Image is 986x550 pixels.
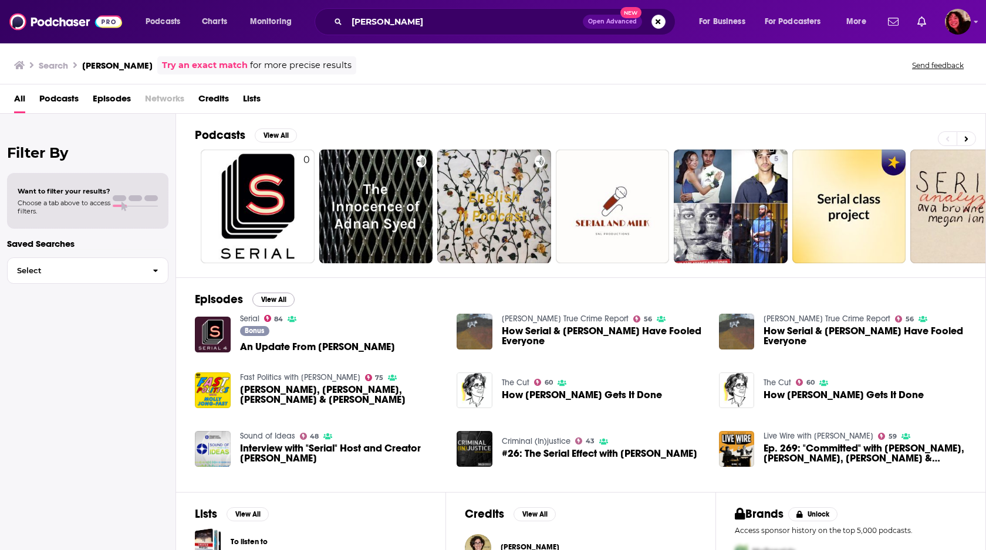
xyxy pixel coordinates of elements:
span: 5 [774,154,778,165]
img: Podchaser - Follow, Share and Rate Podcasts [9,11,122,33]
span: How [PERSON_NAME] Gets It Done [764,390,924,400]
img: #26: The Serial Effect with Sarah Koenig [457,431,492,467]
a: Credits [198,89,229,113]
span: Monitoring [250,13,292,30]
a: An Update From Sarah Koenig [195,317,231,352]
span: 56 [644,317,652,322]
span: Select [8,267,143,274]
a: ListsView All [195,507,269,521]
span: Podcasts [39,89,79,113]
a: Fast Politics with Molly Jong-Fast [240,372,360,382]
a: 56 [633,315,652,322]
a: 5 [769,154,783,164]
a: How Serial & Sarah Koenig Have Fooled Everyone [764,326,967,346]
a: Ep. 269: "Committed" with Maz Jobrani, Sarah Koenig, Lindy West & Edna Vazquez [764,443,967,463]
span: [PERSON_NAME], [PERSON_NAME], [PERSON_NAME] & [PERSON_NAME] [240,385,443,405]
span: for more precise results [250,59,352,72]
span: Want to filter your results? [18,187,110,195]
p: Access sponsor history on the top 5,000 podcasts. [735,526,967,535]
a: 48 [300,433,319,440]
button: View All [252,293,295,307]
span: Interview with "Serial" Host and Creator [PERSON_NAME] [240,443,443,463]
span: An Update From [PERSON_NAME] [240,342,395,352]
span: #26: The Serial Effect with [PERSON_NAME] [502,449,697,459]
img: Rick Wilson, Sarah Koenig, Dana Chivvis & Dr. Jill Gibson [195,372,231,408]
span: How Serial & [PERSON_NAME] Have Fooled Everyone [502,326,705,346]
span: 43 [586,439,595,444]
a: How Sarah Koenig Gets It Done [719,372,755,408]
a: To listen to [231,535,268,548]
h2: Brands [735,507,784,521]
a: How Sarah Koenig Gets It Done [764,390,924,400]
span: 60 [806,380,815,385]
button: Select [7,257,168,284]
img: Interview with "Serial" Host and Creator Sarah Koenig [195,431,231,467]
span: Choose a tab above to access filters. [18,199,110,215]
button: Unlock [788,507,838,521]
a: Show notifications dropdown [883,12,903,32]
a: Rick Wilson, Sarah Koenig, Dana Chivvis & Dr. Jill Gibson [240,385,443,405]
h3: [PERSON_NAME] [82,60,153,71]
span: 60 [545,380,553,385]
span: Podcasts [146,13,180,30]
a: 43 [575,437,595,444]
a: PodcastsView All [195,128,297,142]
a: CreditsView All [465,507,556,521]
a: 56 [895,315,914,322]
button: open menu [137,12,195,31]
img: Ep. 269: "Committed" with Maz Jobrani, Sarah Koenig, Lindy West & Edna Vazquez [719,431,755,467]
span: Bonus [245,327,264,334]
a: How Serial & Sarah Koenig Have Fooled Everyone [719,314,755,349]
a: The Cut [764,378,791,388]
span: Episodes [93,89,131,113]
span: For Business [699,13,745,30]
div: 0 [303,154,310,259]
button: open menu [242,12,307,31]
input: Search podcasts, credits, & more... [347,12,583,31]
a: Sound of Ideas [240,431,295,441]
a: 59 [878,433,897,440]
button: Show profile menu [945,9,971,35]
button: open menu [838,12,881,31]
a: How Sarah Koenig Gets It Done [457,372,492,408]
span: 84 [274,317,283,322]
h3: Search [39,60,68,71]
button: Open AdvancedNew [583,15,642,29]
button: View All [514,507,556,521]
button: open menu [757,12,838,31]
span: New [620,7,641,18]
a: An Update From Sarah Koenig [240,342,395,352]
span: Charts [202,13,227,30]
span: How Serial & [PERSON_NAME] Have Fooled Everyone [764,326,967,346]
a: Lists [243,89,261,113]
a: EpisodesView All [195,292,295,307]
span: 75 [375,375,383,381]
p: Saved Searches [7,238,168,249]
span: 59 [889,434,897,439]
a: 0 [201,150,315,263]
button: View All [255,128,297,142]
a: Roberta Glass True Crime Report [764,314,890,324]
div: Search podcasts, credits, & more... [326,8,687,35]
a: Live Wire with Luke Burbank [764,431,873,441]
a: Interview with "Serial" Host and Creator Sarah Koenig [240,443,443,463]
img: How Serial & Sarah Koenig Have Fooled Everyone [457,314,492,349]
a: Try an exact match [162,59,248,72]
span: All [14,89,25,113]
button: open menu [691,12,760,31]
span: Networks [145,89,184,113]
h2: Podcasts [195,128,245,142]
h2: Credits [465,507,504,521]
a: Serial [240,314,259,324]
span: Ep. 269: "Committed" with [PERSON_NAME], [PERSON_NAME], [PERSON_NAME] & [PERSON_NAME] [764,443,967,463]
span: How [PERSON_NAME] Gets It Done [502,390,662,400]
h2: Filter By [7,144,168,161]
h2: Episodes [195,292,243,307]
a: Charts [194,12,234,31]
a: #26: The Serial Effect with Sarah Koenig [502,449,697,459]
